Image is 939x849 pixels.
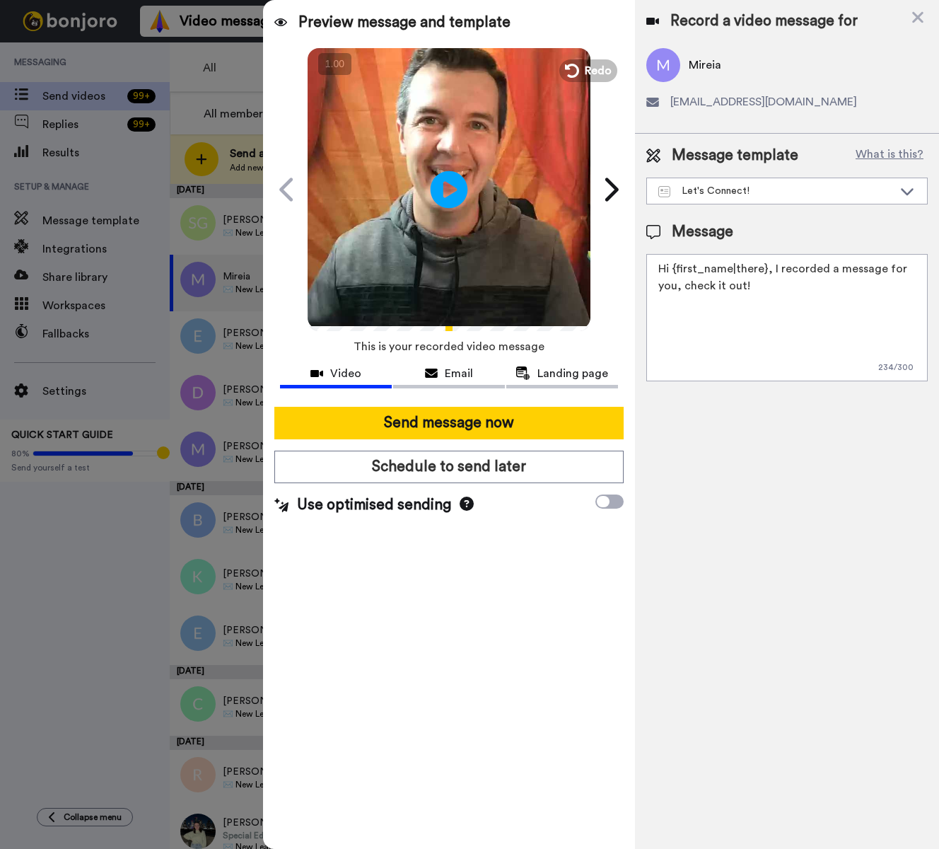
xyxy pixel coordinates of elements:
[672,145,798,166] span: Message template
[851,145,928,166] button: What is this?
[330,365,361,382] span: Video
[658,186,670,197] img: Message-temps.svg
[297,495,451,516] span: Use optimised sending
[274,451,624,483] button: Schedule to send later
[646,254,928,381] textarea: Hi {first_name|there}, I recorded a message for you, check it out!
[672,221,733,243] span: Message
[274,407,624,439] button: Send message now
[354,331,544,362] span: This is your recorded video message
[658,184,893,198] div: Let's Connect!
[445,365,473,382] span: Email
[537,365,608,382] span: Landing page
[670,93,857,110] span: [EMAIL_ADDRESS][DOMAIN_NAME]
